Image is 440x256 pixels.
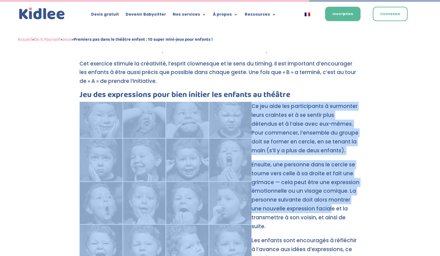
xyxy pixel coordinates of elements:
[34,36,61,43] a: Do It Yourself
[245,12,276,19] a: Ressources
[18,6,66,21] a: Kidlee Logo
[173,12,206,19] a: Nos services
[305,13,310,16] img: Français
[18,36,213,43] span: » » »
[79,59,361,91] p: Cet exercice stimule la créativité, l’esprit clownesque et le sens du timing. Il est important d’...
[79,91,361,102] h3: Jeu des expressions pour bien initier les enfants au théâtre
[63,36,71,43] a: Jeux
[74,36,213,43] strong: Premiers pas dans le théâtre enfant : 10 super mini-jeux pour enfants !
[91,12,119,19] a: Devis gratuit
[18,36,32,43] a: Accueil
[126,12,166,19] a: Devenir Babysitter
[213,12,238,19] a: À propos
[18,6,66,21] img: logo_kidlee_bleu
[325,7,361,21] a: Inscription
[373,7,408,21] a: Connexion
